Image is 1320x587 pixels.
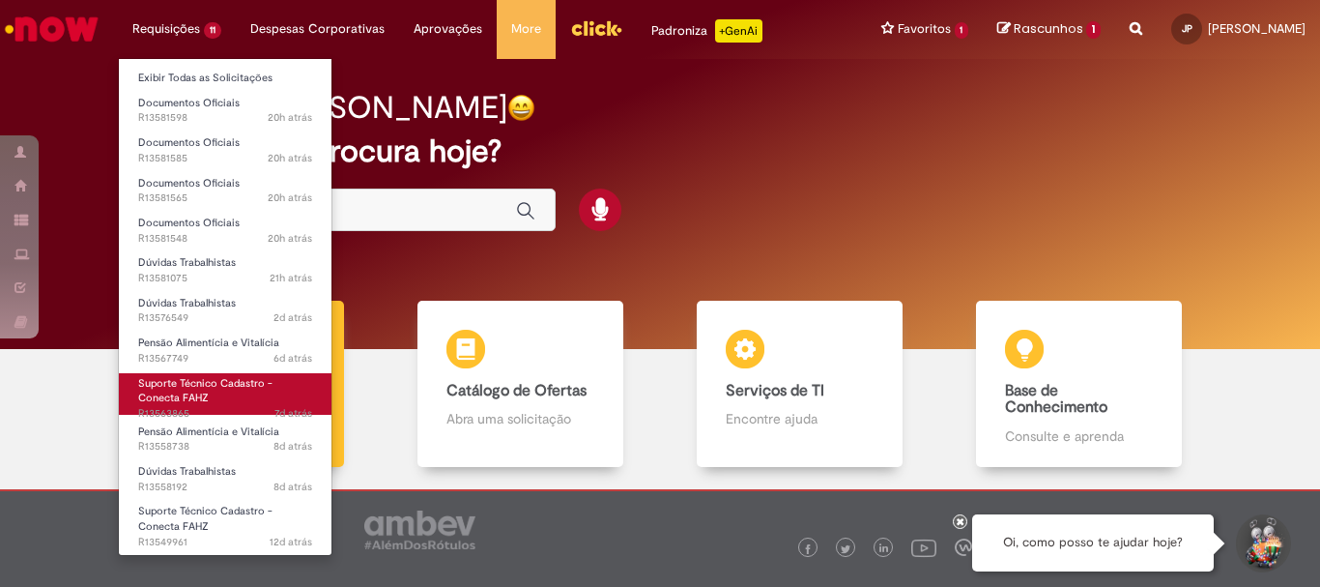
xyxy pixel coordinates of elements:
time: 23/09/2025 10:37:31 [273,480,312,494]
span: R13567749 [138,351,312,367]
a: Aberto R13567749 : Pensão Alimentícia e Vitalícia [119,333,331,368]
a: Aberto R13581565 : Documentos Oficiais [119,173,331,209]
img: logo_footer_ambev_rotulo_gray.png [364,511,475,549]
a: Aberto R13581598 : Documentos Oficiais [119,93,331,129]
p: +GenAi [715,19,762,43]
span: Pensão Alimentícia e Vitalícia [138,336,279,350]
a: Aberto R13581075 : Dúvidas Trabalhistas [119,252,331,288]
span: 20h atrás [268,110,312,125]
span: Requisições [132,19,200,39]
a: Base de Conhecimento Consulte e aprenda [939,301,1219,468]
time: 30/09/2025 11:54:13 [270,271,312,285]
time: 23/09/2025 11:55:24 [273,439,312,454]
span: Dúvidas Trabalhistas [138,296,236,310]
h2: O que você procura hoje? [137,134,1183,168]
span: Documentos Oficiais [138,216,240,230]
a: Catálogo de Ofertas Abra uma solicitação [381,301,660,468]
div: Padroniza [651,19,762,43]
a: Aberto R13563865 : Suporte Técnico Cadastro - Conecta FAHZ [119,373,331,415]
img: logo_footer_linkedin.png [879,543,889,555]
span: [PERSON_NAME] [1208,20,1306,37]
p: Abra uma solicitação [446,409,593,428]
b: Base de Conhecimento [1005,381,1107,418]
span: 21h atrás [270,271,312,285]
time: 30/09/2025 13:47:53 [268,151,312,165]
span: Favoritos [898,19,951,39]
span: JP [1182,22,1192,35]
a: Aberto R13581585 : Documentos Oficiais [119,132,331,168]
img: ServiceNow [2,10,101,48]
span: 1 [1086,21,1101,39]
time: 30/09/2025 13:44:48 [268,191,312,205]
span: R13576549 [138,310,312,326]
span: Documentos Oficiais [138,135,240,150]
span: R13563865 [138,406,312,422]
button: Iniciar Conversa de Suporte [1233,514,1291,572]
a: Aberto R13558192 : Dúvidas Trabalhistas [119,461,331,497]
span: 8d atrás [273,439,312,454]
div: Oi, como posso te ajudar hoje? [972,514,1214,572]
span: 20h atrás [268,191,312,205]
span: More [511,19,541,39]
span: Aprovações [414,19,482,39]
span: 7d atrás [274,406,312,421]
span: R13549961 [138,535,312,550]
time: 19/09/2025 10:49:01 [270,535,312,549]
span: R13558738 [138,439,312,455]
span: 6d atrás [273,351,312,366]
span: Suporte Técnico Cadastro - Conecta FAHZ [138,504,273,534]
img: happy-face.png [507,94,535,122]
span: R13581075 [138,271,312,286]
span: Dúvidas Trabalhistas [138,464,236,479]
span: 1 [955,22,969,39]
span: Suporte Técnico Cadastro - Conecta FAHZ [138,376,273,406]
p: Consulte e aprenda [1005,426,1152,446]
span: Rascunhos [1014,19,1083,38]
span: Dúvidas Trabalhistas [138,255,236,270]
span: 12d atrás [270,535,312,549]
span: 20h atrás [268,231,312,246]
time: 25/09/2025 16:18:51 [273,351,312,366]
img: logo_footer_youtube.png [911,535,936,560]
span: R13581585 [138,151,312,166]
a: Aberto R13576549 : Dúvidas Trabalhistas [119,293,331,329]
b: Catálogo de Ofertas [446,381,587,400]
a: Tirar dúvidas Tirar dúvidas com Lupi Assist e Gen Ai [101,301,381,468]
a: Aberto R13549961 : Suporte Técnico Cadastro - Conecta FAHZ [119,501,331,543]
img: logo_footer_twitter.png [841,544,850,554]
a: Aberto R13558738 : Pensão Alimentícia e Vitalícia [119,422,331,457]
a: Rascunhos [997,20,1101,39]
a: Aberto R13581548 : Documentos Oficiais [119,213,331,249]
time: 29/09/2025 12:22:48 [273,310,312,325]
span: Documentos Oficiais [138,96,240,110]
time: 30/09/2025 13:42:26 [268,231,312,246]
time: 30/09/2025 13:49:52 [268,110,312,125]
span: R13581598 [138,110,312,126]
b: Serviços de TI [726,381,824,400]
img: logo_footer_workplace.png [955,539,972,556]
span: 2d atrás [273,310,312,325]
span: Documentos Oficiais [138,176,240,191]
a: Serviços de TI Encontre ajuda [660,301,939,468]
img: click_logo_yellow_360x200.png [570,14,622,43]
span: Despesas Corporativas [250,19,385,39]
span: 8d atrás [273,480,312,494]
ul: Requisições [118,58,332,556]
p: Encontre ajuda [726,409,873,428]
span: 11 [204,22,221,39]
span: R13581548 [138,231,312,247]
span: 20h atrás [268,151,312,165]
img: logo_footer_facebook.png [803,544,813,554]
span: R13581565 [138,191,312,206]
a: Exibir Todas as Solicitações [119,68,331,89]
time: 24/09/2025 16:04:59 [274,406,312,421]
span: Pensão Alimentícia e Vitalícia [138,425,279,439]
span: R13558192 [138,480,312,495]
